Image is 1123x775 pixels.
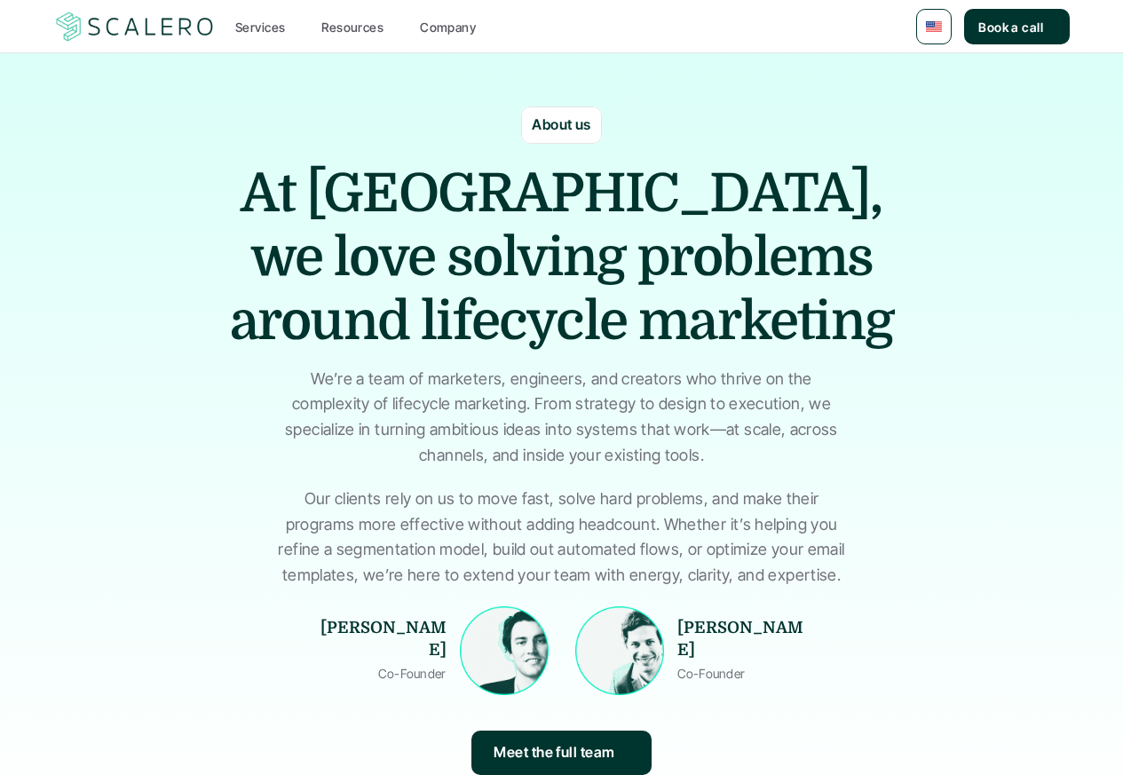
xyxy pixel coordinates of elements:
p: Book a call [978,18,1043,36]
img: Scalero company logotype [53,10,217,43]
p: Services [235,18,285,36]
p: Meet the full team [494,741,615,764]
p: [PERSON_NAME] [313,617,447,661]
a: Meet the full team [471,731,652,775]
p: About us [532,114,591,137]
p: Resources [321,18,384,36]
p: Co-Founder [313,662,447,684]
p: We’re a team of marketers, engineers, and creators who thrive on the complexity of lifecycle mark... [273,367,850,469]
p: Company [420,18,476,36]
a: Scalero company logotype [53,11,217,43]
a: Book a call [964,9,1070,44]
p: Co-Founder [677,662,746,684]
p: Our clients rely on us to move fast, solve hard problems, and make their programs more effective ... [273,486,850,589]
strong: [PERSON_NAME] [677,619,803,659]
h1: At [GEOGRAPHIC_DATA], we love solving problems around lifecycle marketing [207,162,917,353]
